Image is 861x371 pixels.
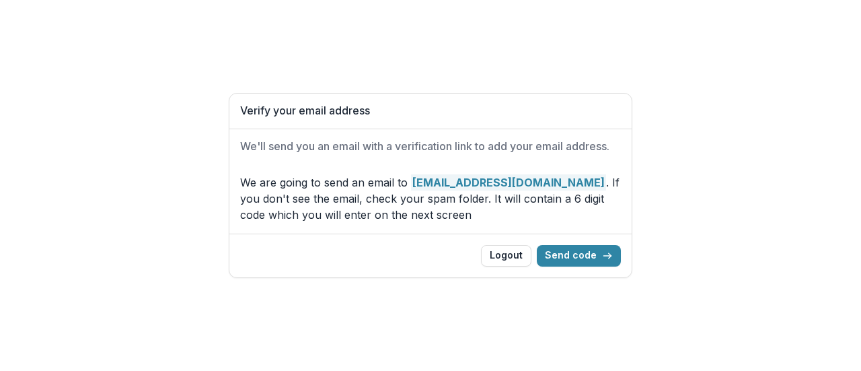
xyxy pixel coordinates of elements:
[537,245,621,267] button: Send code
[240,104,621,117] h1: Verify your email address
[481,245,531,267] button: Logout
[411,174,606,191] strong: [EMAIL_ADDRESS][DOMAIN_NAME]
[240,140,621,153] h2: We'll send you an email with a verification link to add your email address.
[240,174,621,223] p: We are going to send an email to . If you don't see the email, check your spam folder. It will co...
